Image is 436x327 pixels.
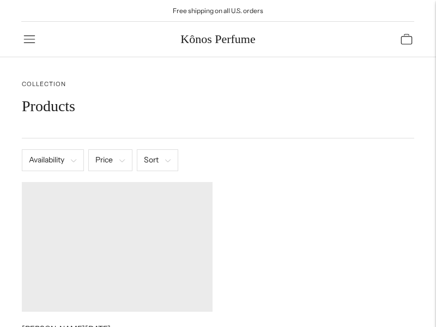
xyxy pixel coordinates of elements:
a: Price [88,149,132,171]
a: Sort [137,149,178,171]
a: Menu [22,27,37,51]
a: Balsam Noël [22,182,213,312]
span: Kônos Perfume [180,33,255,46]
a: Kônos Perfume [180,27,255,51]
a: Availability [22,149,84,171]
